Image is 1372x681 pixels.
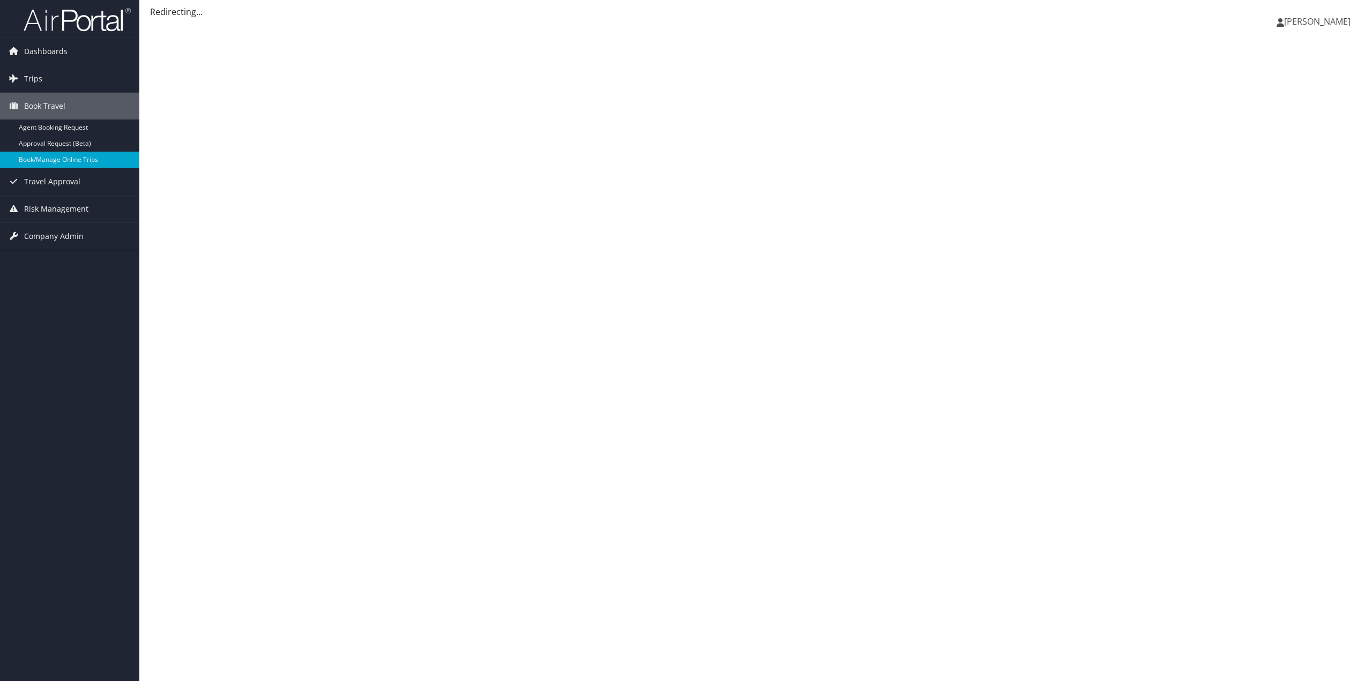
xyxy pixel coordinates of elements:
[1277,5,1361,38] a: [PERSON_NAME]
[150,5,1361,18] div: Redirecting...
[24,196,88,222] span: Risk Management
[24,65,42,92] span: Trips
[24,93,65,119] span: Book Travel
[1284,16,1351,27] span: [PERSON_NAME]
[24,7,131,32] img: airportal-logo.png
[24,223,84,250] span: Company Admin
[24,38,68,65] span: Dashboards
[24,168,80,195] span: Travel Approval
